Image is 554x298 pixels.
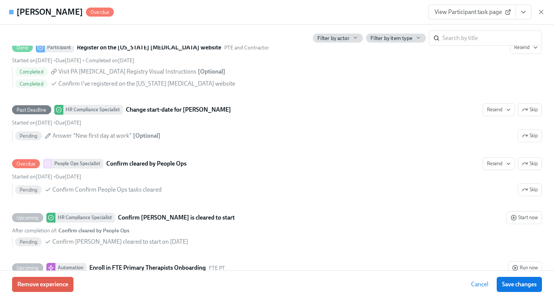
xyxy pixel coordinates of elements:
span: Friday, August 1st 2025, 8:01 am [12,120,52,126]
button: Past DeadlineHR Compliance SpecialistChange start-date for [PERSON_NAME]ResendSkipStarted on[DATE... [518,129,542,142]
span: Completed [15,69,48,75]
span: Filter by actor [317,35,349,42]
button: UpcomingHR Compliance SpecialistConfirm [PERSON_NAME] is cleared to startAfter completion of: Con... [507,211,542,224]
button: DoneParticipantRegister on the [US_STATE] [MEDICAL_DATA] websitePTE and ContractorStarted on[DATE... [510,41,542,54]
span: Filter by item type [370,35,412,42]
span: Friday, August 22nd 2025, 8:00 am [55,120,81,126]
span: Thursday, August 7th 2025, 8:00 am [55,174,81,180]
div: People Ops Specialist [52,159,103,169]
div: After completion of : [12,227,129,234]
span: Done [12,45,33,51]
span: This automation uses the "FTE PT" audience [209,264,225,272]
span: Remove experience [17,281,68,288]
span: Run now [512,264,538,272]
strong: Enroll in FTE Primary Therapists Onboarding [89,263,206,272]
button: OverduePeople Ops SpecialistConfirm cleared by People OpsResendStarted on[DATE] •Due[DATE] Pendin... [518,157,542,170]
span: Monday, July 28th 2025, 8:00 am [55,57,81,64]
span: Tuesday, July 29th 2025, 8:53 am [12,57,52,64]
button: Past DeadlineHR Compliance SpecialistChange start-date for [PERSON_NAME]ResendStarted on[DATE] •D... [518,103,542,116]
button: Remove experience [12,277,73,292]
button: Save changes [497,277,542,292]
strong: Change start-date for [PERSON_NAME] [126,105,231,114]
span: Skip [522,186,538,194]
span: Pending [15,187,42,193]
span: This task uses the "PTE and Contractor" audience [224,44,269,51]
div: • [12,173,81,180]
input: Search by title [442,31,542,46]
button: OverduePeople Ops SpecialistConfirm cleared by People OpsSkipStarted on[DATE] •Due[DATE] PendingC... [483,157,515,170]
span: Cancel [471,281,488,288]
span: Save changes [502,281,537,288]
span: Past Deadline [12,107,51,113]
button: UpcomingAutomationEnroll in FTE Primary Therapists OnboardingFTE PTAfter completion of: Confirm [... [508,261,542,274]
button: View task page [516,5,531,20]
span: Start now [511,214,538,221]
a: View Participant task page [428,5,516,20]
strong: Confirm cleared by People Ops [58,227,129,234]
div: • • [12,57,135,64]
button: OverduePeople Ops SpecialistConfirm cleared by People OpsResendSkipStarted on[DATE] •Due[DATE] Pe... [518,183,542,196]
span: Resend [487,106,511,114]
h4: [PERSON_NAME] [17,6,83,18]
span: Saturday, August 2nd 2025, 8:01 am [12,174,52,180]
span: Overdue [12,161,40,167]
span: Skip [522,106,538,114]
span: Answer "New first day at work" [52,132,132,140]
span: Confirm I've registered on the [US_STATE] [MEDICAL_DATA] website [58,80,235,88]
span: Skip [522,132,538,140]
span: View Participant task page [435,8,510,16]
span: Overdue [86,9,114,15]
span: Upcoming [12,215,43,221]
span: Resend [514,44,538,51]
button: Past DeadlineHR Compliance SpecialistChange start-date for [PERSON_NAME]SkipStarted on[DATE] •Due... [483,103,515,116]
span: Confirm Confirm People Ops tasks cleared [52,186,162,194]
span: Completed [15,81,48,87]
button: Filter by item type [366,34,426,43]
span: Confirm [PERSON_NAME] cleared to start on [DATE] [52,238,188,246]
button: Filter by actor [313,34,363,43]
div: HR Compliance Specialist [63,105,123,115]
span: Tuesday, July 29th 2025, 2:25 pm [86,57,135,64]
div: HR Compliance Specialist [55,213,115,223]
strong: Confirm cleared by People Ops [106,159,187,168]
span: Visit PA [MEDICAL_DATA] Registry Visual Instructions [58,68,196,76]
button: Cancel [466,277,494,292]
span: Skip [522,160,538,167]
span: Pending [15,239,42,245]
div: [ Optional ] [198,68,225,76]
span: Resend [487,160,511,167]
span: Pending [15,133,42,139]
span: Upcoming [12,265,43,271]
div: Participant [45,43,74,52]
div: • [12,119,81,126]
div: Automation [55,263,86,273]
strong: Register on the [US_STATE] [MEDICAL_DATA] website [77,43,221,52]
strong: Confirm [PERSON_NAME] is cleared to start [118,213,235,222]
div: [ Optional ] [133,132,161,140]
